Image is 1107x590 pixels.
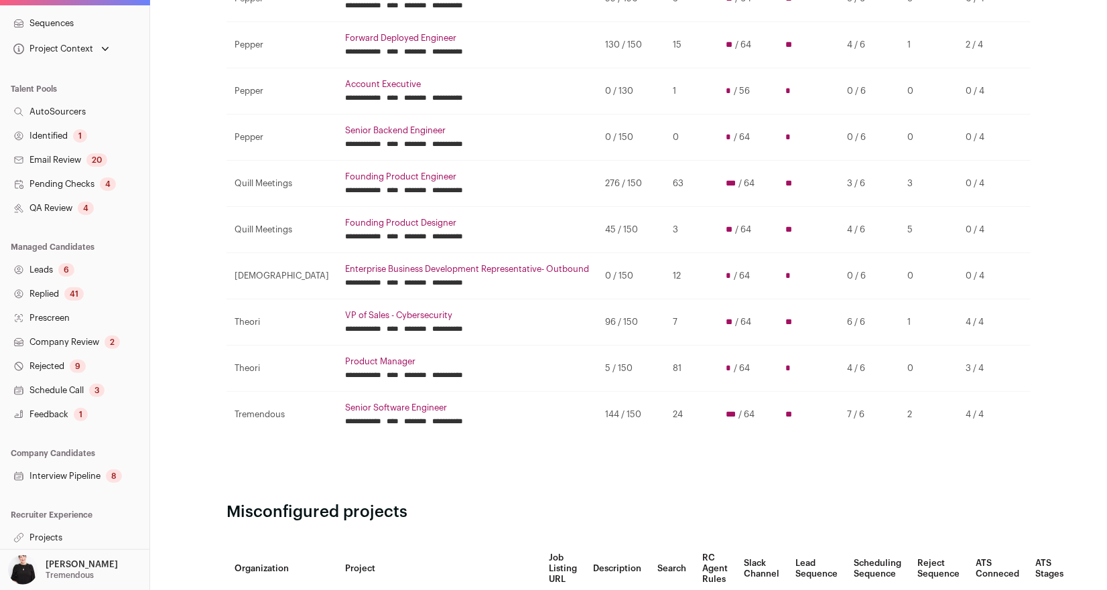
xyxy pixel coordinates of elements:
[899,392,958,438] td: 2
[86,153,107,167] div: 20
[46,570,94,581] p: Tremendous
[58,263,74,277] div: 6
[226,207,337,253] td: Quill Meetings
[89,384,105,397] div: 3
[46,559,118,570] p: [PERSON_NAME]
[345,402,589,413] a: Senior Software Engineer
[226,253,337,299] td: [DEMOGRAPHIC_DATA]
[345,310,589,321] a: VP of Sales - Cybersecurity
[665,161,718,207] td: 63
[734,86,751,96] span: / 56
[345,218,589,228] a: Founding Product Designer
[597,161,665,207] td: 276 / 150
[597,207,665,253] td: 45 / 150
[597,253,665,299] td: 0 / 150
[958,22,1015,68] td: 2 / 4
[734,271,751,281] span: / 64
[345,33,589,44] a: Forward Deployed Engineer
[899,161,958,207] td: 3
[5,555,121,585] button: Open dropdown
[226,392,337,438] td: Tremendous
[734,132,751,143] span: / 64
[665,68,718,115] td: 1
[345,171,589,182] a: Founding Product Engineer
[958,207,1015,253] td: 0 / 4
[899,299,958,346] td: 1
[839,346,899,392] td: 4 / 6
[736,40,752,50] span: / 64
[958,299,1015,346] td: 4 / 4
[665,22,718,68] td: 15
[11,40,112,58] button: Open dropdown
[665,115,718,161] td: 0
[899,207,958,253] td: 5
[736,224,752,235] span: / 64
[665,392,718,438] td: 24
[100,177,116,191] div: 4
[597,299,665,346] td: 96 / 150
[11,44,93,54] div: Project Context
[74,408,88,421] div: 1
[839,253,899,299] td: 0 / 6
[226,22,337,68] td: Pepper
[665,299,718,346] td: 7
[226,502,1031,523] h2: Misconfigured projects
[899,346,958,392] td: 0
[734,363,751,374] span: / 64
[958,161,1015,207] td: 0 / 4
[839,161,899,207] td: 3 / 6
[839,207,899,253] td: 4 / 6
[597,115,665,161] td: 0 / 150
[899,68,958,115] td: 0
[597,68,665,115] td: 0 / 130
[958,346,1015,392] td: 3 / 4
[345,264,589,275] a: Enterprise Business Development Representative- Outbound
[226,161,337,207] td: Quill Meetings
[899,253,958,299] td: 0
[665,253,718,299] td: 12
[73,129,87,143] div: 1
[597,22,665,68] td: 130 / 150
[958,68,1015,115] td: 0 / 4
[345,79,589,90] a: Account Executive
[597,392,665,438] td: 144 / 150
[226,68,337,115] td: Pepper
[736,317,752,327] span: / 64
[106,469,122,483] div: 8
[226,115,337,161] td: Pepper
[839,392,899,438] td: 7 / 6
[64,287,84,301] div: 41
[958,115,1015,161] td: 0 / 4
[839,68,899,115] td: 0 / 6
[70,360,86,373] div: 9
[597,346,665,392] td: 5 / 150
[739,178,755,189] span: / 64
[345,356,589,367] a: Product Manager
[839,299,899,346] td: 6 / 6
[665,207,718,253] td: 3
[345,125,589,136] a: Senior Backend Engineer
[226,299,337,346] td: Theori
[8,555,38,585] img: 9240684-medium_jpg
[665,346,718,392] td: 81
[958,253,1015,299] td: 0 / 4
[105,336,120,349] div: 2
[958,392,1015,438] td: 4 / 4
[226,346,337,392] td: Theori
[839,115,899,161] td: 0 / 6
[739,409,755,420] span: / 64
[899,115,958,161] td: 0
[78,202,94,215] div: 4
[899,22,958,68] td: 1
[839,22,899,68] td: 4 / 6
